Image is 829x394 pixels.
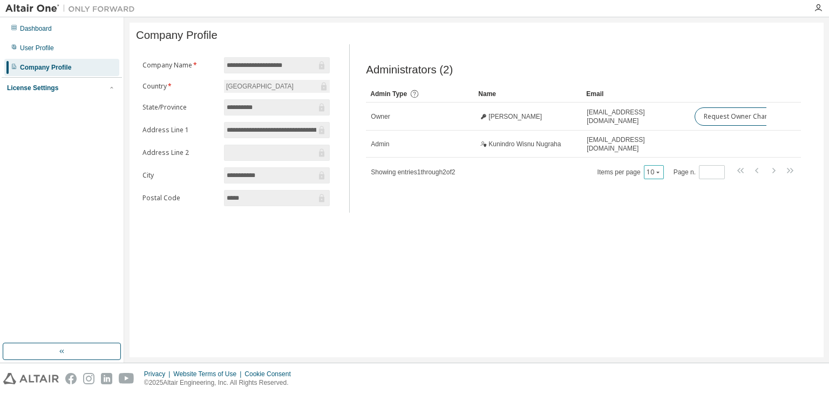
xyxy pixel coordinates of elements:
[173,370,244,378] div: Website Terms of Use
[587,108,685,125] span: [EMAIL_ADDRESS][DOMAIN_NAME]
[142,103,218,112] label: State/Province
[674,165,725,179] span: Page n.
[101,373,112,384] img: linkedin.svg
[597,165,664,179] span: Items per page
[587,135,685,153] span: [EMAIL_ADDRESS][DOMAIN_NAME]
[371,112,390,121] span: Owner
[695,107,786,126] button: Request Owner Change
[244,370,297,378] div: Cookie Consent
[371,168,455,176] span: Showing entries 1 through 2 of 2
[488,112,542,121] span: [PERSON_NAME]
[142,194,218,202] label: Postal Code
[83,373,94,384] img: instagram.svg
[65,373,77,384] img: facebook.svg
[142,126,218,134] label: Address Line 1
[370,90,407,98] span: Admin Type
[5,3,140,14] img: Altair One
[142,148,218,157] label: Address Line 2
[144,378,297,388] p: © 2025 Altair Engineering, Inc. All Rights Reserved.
[142,82,218,91] label: Country
[478,85,577,103] div: Name
[488,140,561,148] span: Kunindro Wisnu Nugraha
[142,61,218,70] label: Company Name
[20,24,52,33] div: Dashboard
[7,84,58,92] div: License Settings
[225,80,295,92] div: [GEOGRAPHIC_DATA]
[20,44,54,52] div: User Profile
[136,29,218,42] span: Company Profile
[142,171,218,180] label: City
[224,80,330,93] div: [GEOGRAPHIC_DATA]
[371,140,389,148] span: Admin
[144,370,173,378] div: Privacy
[586,85,685,103] div: Email
[20,63,71,72] div: Company Profile
[119,373,134,384] img: youtube.svg
[3,373,59,384] img: altair_logo.svg
[366,64,453,76] span: Administrators (2)
[647,168,661,176] button: 10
